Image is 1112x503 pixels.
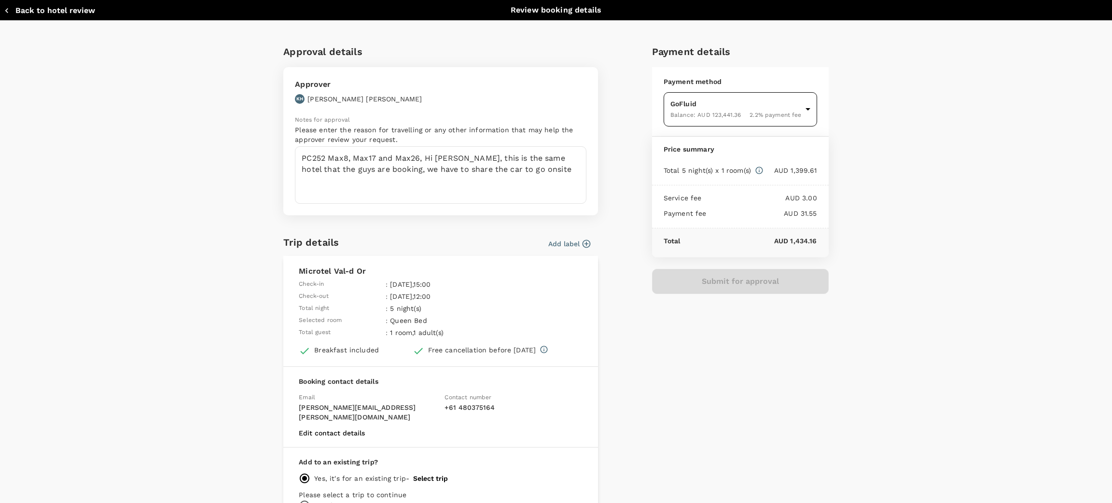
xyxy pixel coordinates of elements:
[299,279,324,289] span: Check-in
[664,166,751,175] p: Total 5 night(s) x 1 room(s)
[670,99,802,109] p: GoFluid
[664,193,702,203] p: Service fee
[386,279,388,289] span: :
[390,279,495,289] p: [DATE] , 15:00
[307,94,422,104] p: [PERSON_NAME] [PERSON_NAME]
[386,328,388,337] span: :
[296,96,303,102] p: KH
[664,144,817,154] p: Price summary
[299,277,498,337] table: simple table
[295,79,422,90] p: Approver
[764,166,817,175] p: AUD 1,399.61
[283,44,598,59] h6: Approval details
[413,475,448,482] button: Select trip
[390,292,495,301] p: [DATE] , 12:00
[295,125,586,144] p: Please enter the reason for travelling or any other information that may help the approver review...
[386,304,388,313] span: :
[428,345,536,355] div: Free cancellation before [DATE]
[314,474,409,483] p: Yes, it's for an existing trip -
[652,44,829,59] h6: Payment details
[314,345,379,355] div: Breakfast included
[299,304,329,313] span: Total night
[390,304,495,313] p: 5 night(s)
[295,115,586,125] p: Notes for approval
[299,316,342,325] span: Selected room
[664,236,681,246] p: Total
[283,235,339,250] h6: Trip details
[664,209,707,218] p: Payment fee
[390,328,495,337] p: 1 room , 1 adult(s)
[299,328,331,337] span: Total guest
[386,292,388,301] span: :
[390,316,495,325] p: Queen Bed
[540,345,548,354] svg: Full refund before 2025-09-05 00:00 Cancellation penalty of AUD 258.06 after 2025-09-05 00:00 but...
[299,265,583,277] p: Microtel Val-d Or
[511,4,601,16] p: Review booking details
[445,403,583,412] p: + 61 480375164
[445,394,491,401] span: Contact number
[299,377,583,386] p: Booking contact details
[548,239,590,249] button: Add label
[299,490,583,500] p: Please select a trip to continue
[4,6,95,15] button: Back to hotel review
[750,112,801,118] span: 2.2 % payment fee
[664,92,817,126] div: GoFluidBalance: AUD 123,441.362.2% payment fee
[299,429,365,437] button: Edit contact details
[299,292,328,301] span: Check-out
[299,394,315,401] span: Email
[299,403,437,422] p: [PERSON_NAME][EMAIL_ADDRESS][PERSON_NAME][DOMAIN_NAME]
[299,457,583,467] p: Add to an existing trip?
[681,236,817,246] p: AUD 1,434.16
[670,112,741,118] span: Balance : AUD 123,441.36
[386,316,388,325] span: :
[702,193,817,203] p: AUD 3.00
[664,77,817,86] p: Payment method
[707,209,817,218] p: AUD 31.55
